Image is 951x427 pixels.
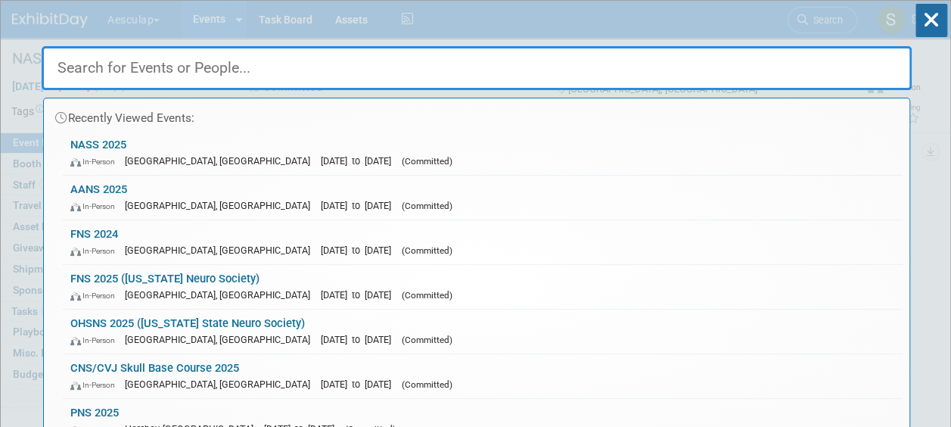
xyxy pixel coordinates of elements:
span: In-Person [70,380,122,390]
span: [GEOGRAPHIC_DATA], [GEOGRAPHIC_DATA] [125,245,318,256]
div: Recently Viewed Events: [51,98,902,131]
span: [DATE] to [DATE] [321,155,399,167]
span: In-Person [70,201,122,211]
span: In-Person [70,291,122,301]
span: (Committed) [402,201,452,211]
input: Search for Events or People... [42,46,912,90]
a: FNS 2025 ([US_STATE] Neuro Society) In-Person [GEOGRAPHIC_DATA], [GEOGRAPHIC_DATA] [DATE] to [DAT... [63,265,902,309]
span: (Committed) [402,290,452,301]
span: (Committed) [402,156,452,167]
span: In-Person [70,157,122,167]
span: [DATE] to [DATE] [321,289,399,301]
span: In-Person [70,335,122,345]
span: [DATE] to [DATE] [321,200,399,211]
span: [DATE] to [DATE] [321,334,399,345]
a: OHSNS 2025 ([US_STATE] State Neuro Society) In-Person [GEOGRAPHIC_DATA], [GEOGRAPHIC_DATA] [DATE]... [63,310,902,354]
span: (Committed) [402,335,452,345]
span: [DATE] to [DATE] [321,379,399,390]
span: [GEOGRAPHIC_DATA], [GEOGRAPHIC_DATA] [125,289,318,301]
span: (Committed) [402,379,452,390]
span: [GEOGRAPHIC_DATA], [GEOGRAPHIC_DATA] [125,334,318,345]
a: CNS/CVJ Skull Base Course 2025 In-Person [GEOGRAPHIC_DATA], [GEOGRAPHIC_DATA] [DATE] to [DATE] (C... [63,354,902,398]
span: [GEOGRAPHIC_DATA], [GEOGRAPHIC_DATA] [125,379,318,390]
span: [GEOGRAPHIC_DATA], [GEOGRAPHIC_DATA] [125,155,318,167]
span: In-Person [70,246,122,256]
span: (Committed) [402,245,452,256]
span: [DATE] to [DATE] [321,245,399,256]
a: NASS 2025 In-Person [GEOGRAPHIC_DATA], [GEOGRAPHIC_DATA] [DATE] to [DATE] (Committed) [63,131,902,175]
span: [GEOGRAPHIC_DATA], [GEOGRAPHIC_DATA] [125,200,318,211]
a: AANS 2025 In-Person [GEOGRAPHIC_DATA], [GEOGRAPHIC_DATA] [DATE] to [DATE] (Committed) [63,176,902,220]
a: FNS 2024 In-Person [GEOGRAPHIC_DATA], [GEOGRAPHIC_DATA] [DATE] to [DATE] (Committed) [63,220,902,264]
